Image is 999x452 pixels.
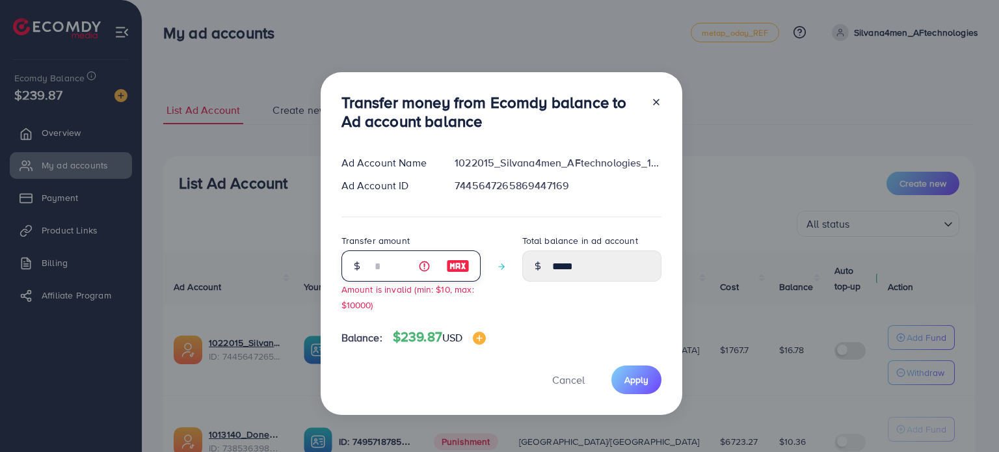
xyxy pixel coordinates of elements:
span: Balance: [341,330,382,345]
h3: Transfer money from Ecomdy balance to Ad account balance [341,93,641,131]
label: Transfer amount [341,234,410,247]
img: image [473,332,486,345]
button: Cancel [536,366,601,393]
iframe: Chat [944,393,989,442]
button: Apply [611,366,661,393]
div: Ad Account Name [331,155,445,170]
div: Ad Account ID [331,178,445,193]
div: 1022015_Silvana4men_AFtechnologies_1733574856174 [444,155,671,170]
span: Cancel [552,373,585,387]
h4: $239.87 [393,329,486,345]
div: 7445647265869447169 [444,178,671,193]
span: Apply [624,373,648,386]
span: USD [442,330,462,345]
label: Total balance in ad account [522,234,638,247]
img: image [446,258,470,274]
small: Amount is invalid (min: $10, max: $10000) [341,283,474,310]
